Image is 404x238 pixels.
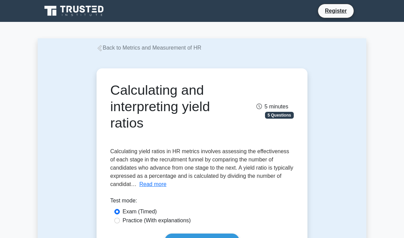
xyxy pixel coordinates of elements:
span: 5 Questions [265,112,294,119]
span: 5 minutes [256,104,288,109]
h1: Calculating and interpreting yield ratios [110,82,230,131]
label: Exam (Timed) [123,208,157,216]
a: Back to Metrics and Measurement of HR [97,45,201,51]
a: Register [321,6,351,15]
label: Practice (With explanations) [123,216,191,225]
span: Calculating yield ratios in HR metrics involves assessing the effectiveness of each stage in the ... [110,148,293,187]
div: Test mode: [110,197,294,208]
button: Read more [139,180,166,188]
